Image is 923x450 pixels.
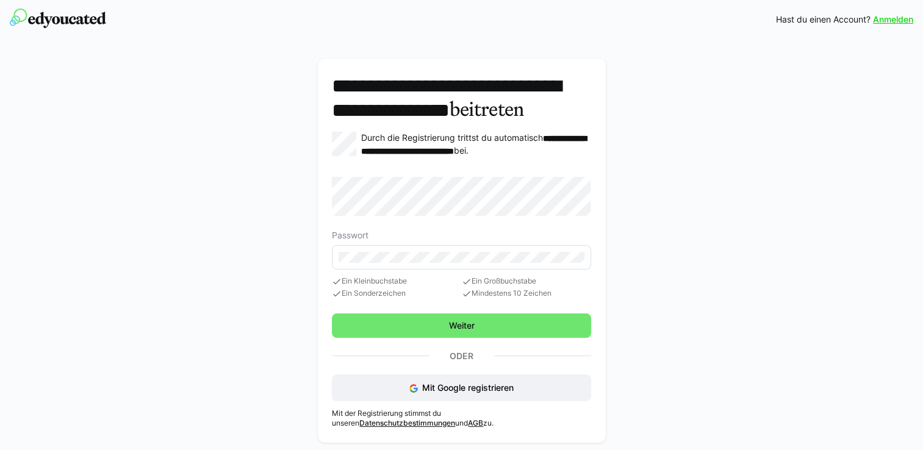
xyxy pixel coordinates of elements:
span: Mit Google registrieren [422,382,514,393]
p: Durch die Registrierung trittst du automatisch bei. [361,132,591,157]
span: Ein Großbuchstabe [462,277,591,287]
span: Mindestens 10 Zeichen [462,289,591,299]
span: Passwort [332,230,368,240]
button: Mit Google registrieren [332,374,591,401]
p: Oder [429,348,494,365]
span: Ein Kleinbuchstabe [332,277,461,287]
p: Mit der Registrierung stimmst du unseren und zu. [332,409,591,428]
h3: beitreten [332,73,591,122]
button: Weiter [332,313,591,338]
a: Datenschutzbestimmungen [359,418,455,427]
span: Hast du einen Account? [776,13,871,26]
img: edyoucated [10,9,106,28]
a: Anmelden [873,13,913,26]
span: Ein Sonderzeichen [332,289,461,299]
a: AGB [468,418,483,427]
span: Weiter [447,320,476,332]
